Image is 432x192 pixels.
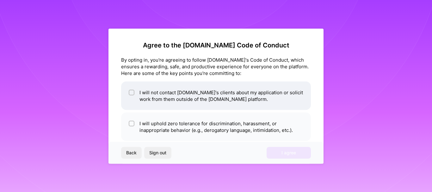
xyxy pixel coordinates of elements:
li: I will uphold zero tolerance for discrimination, harassment, or inappropriate behavior (e.g., der... [121,112,311,141]
span: Sign out [149,150,166,156]
button: Sign out [144,147,171,158]
span: Back [126,150,137,156]
li: I will not contact [DOMAIN_NAME]'s clients about my application or solicit work from them outside... [121,81,311,110]
h2: Agree to the [DOMAIN_NAME] Code of Conduct [121,41,311,49]
div: By opting in, you're agreeing to follow [DOMAIN_NAME]'s Code of Conduct, which ensures a rewardin... [121,56,311,76]
button: Back [121,147,142,158]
